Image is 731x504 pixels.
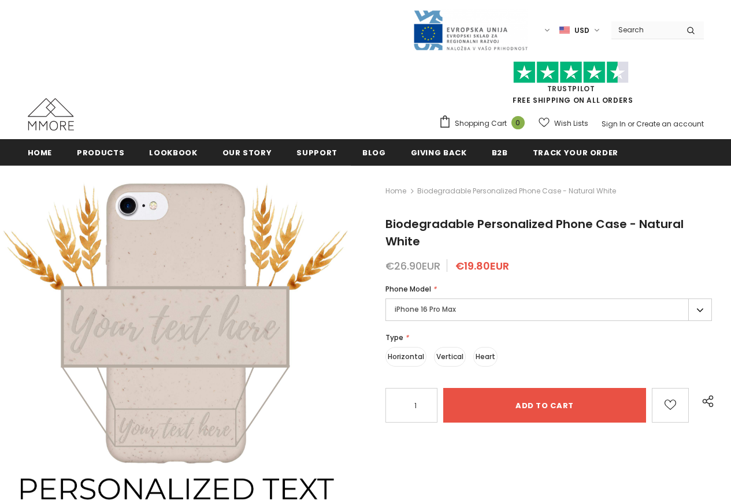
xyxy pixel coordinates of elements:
img: Javni Razpis [413,9,528,51]
span: Our Story [222,147,272,158]
input: Add to cart [443,388,646,423]
span: Home [28,147,53,158]
span: or [628,119,634,129]
a: Create an account [636,119,704,129]
a: support [296,139,337,165]
a: Lookbook [149,139,197,165]
span: Products [77,147,124,158]
label: Vertical [434,347,466,367]
a: Track your order [533,139,618,165]
a: Sign In [602,119,626,129]
span: Wish Lists [554,118,588,129]
a: Giving back [411,139,467,165]
img: Trust Pilot Stars [513,61,629,84]
label: iPhone 16 Pro Max [385,298,712,321]
span: Phone Model [385,284,431,294]
label: Horizontal [385,347,426,367]
a: B2B [492,139,508,165]
span: B2B [492,147,508,158]
span: €26.90EUR [385,259,440,273]
a: Trustpilot [547,84,595,94]
span: support [296,147,337,158]
span: Type [385,333,403,342]
span: €19.80EUR [455,259,509,273]
a: Products [77,139,124,165]
span: Lookbook [149,147,197,158]
a: Wish Lists [539,113,588,133]
span: Biodegradable Personalized Phone Case - Natural White [417,184,616,198]
span: Blog [362,147,386,158]
label: Heart [473,347,498,367]
a: Javni Razpis [413,25,528,35]
a: Home [385,184,406,198]
img: USD [559,25,570,35]
span: FREE SHIPPING ON ALL ORDERS [439,66,704,105]
span: Giving back [411,147,467,158]
a: Our Story [222,139,272,165]
a: Home [28,139,53,165]
input: Search Site [611,21,678,38]
span: 0 [511,116,525,129]
span: Biodegradable Personalized Phone Case - Natural White [385,216,684,249]
span: Shopping Cart [455,118,507,129]
img: MMORE Cases [28,98,74,130]
a: Blog [362,139,386,165]
a: Shopping Cart 0 [439,115,530,132]
span: Track your order [533,147,618,158]
span: USD [574,25,589,36]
